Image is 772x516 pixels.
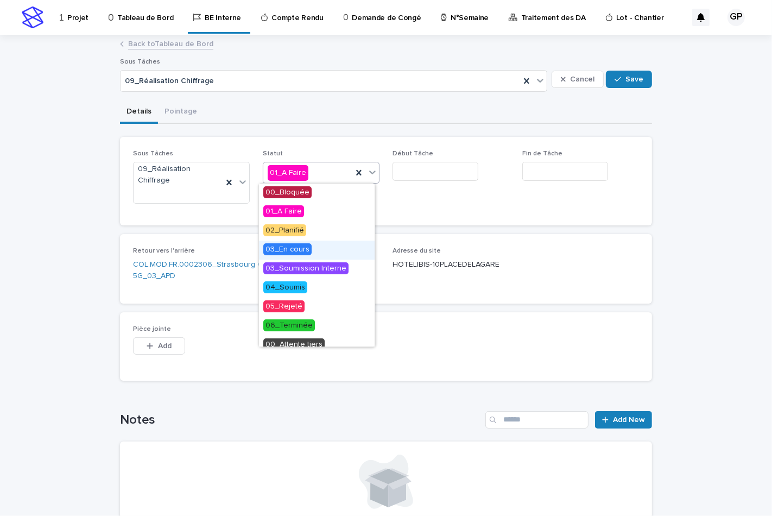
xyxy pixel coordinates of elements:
span: 00_Attente tiers [263,338,325,350]
div: 04_Soumis [259,279,375,298]
img: stacker-logo-s-only.png [22,7,43,28]
span: Sous Tâches [133,150,173,157]
span: Pièce jointe [133,326,171,332]
span: 09_Réalisation Chiffrage [138,163,218,186]
p: HOTELIBIS-10PLACEDELAGARE [393,259,639,270]
div: 00_Attente tiers [259,336,375,355]
div: 03_Soumission Interne [259,260,375,279]
div: 00_Bloquée [259,184,375,203]
span: Add New [613,416,645,424]
button: Details [120,101,158,124]
span: 03_En cours [263,243,312,255]
span: Début Tâche [393,150,433,157]
span: Adresse du site [393,248,441,254]
div: GP [727,9,745,26]
span: 06_Terminée [263,319,315,331]
span: Statut [263,150,283,157]
a: Add New [595,411,652,429]
span: 01_A Faire [263,205,304,217]
div: 01_A Faire [259,203,375,222]
button: Pointage [158,101,204,124]
span: 05_Rejeté [263,300,305,312]
span: Add [158,342,172,350]
span: 03_Soumission Interne [263,262,349,274]
span: 00_Bloquée [263,186,312,198]
div: 06_Terminée [259,317,375,336]
button: Save [606,71,652,88]
span: Sous Tâches [120,59,160,65]
span: 04_Soumis [263,281,307,293]
a: Back toTableau de Bord [128,37,213,49]
div: 05_Rejeté [259,298,375,317]
span: Fin de Tâche [522,150,562,157]
span: 09_Réalisation Chiffrage [125,77,214,86]
div: 02_Planifié [259,222,375,241]
div: 03_En cours [259,241,375,260]
a: COL.MOD.FR.0002306_Strasbourg Centre_Strasbourg_Evol 5G_03_APD [133,259,379,282]
button: Cancel [552,71,604,88]
div: 01_A Faire [268,165,308,181]
span: Cancel [570,75,594,83]
span: Retour vers l'arrière [133,248,195,254]
input: Search [485,411,589,429]
span: 02_Planifié [263,224,306,236]
h1: Notes [120,412,481,428]
span: Save [625,75,643,83]
button: Add [133,337,185,355]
